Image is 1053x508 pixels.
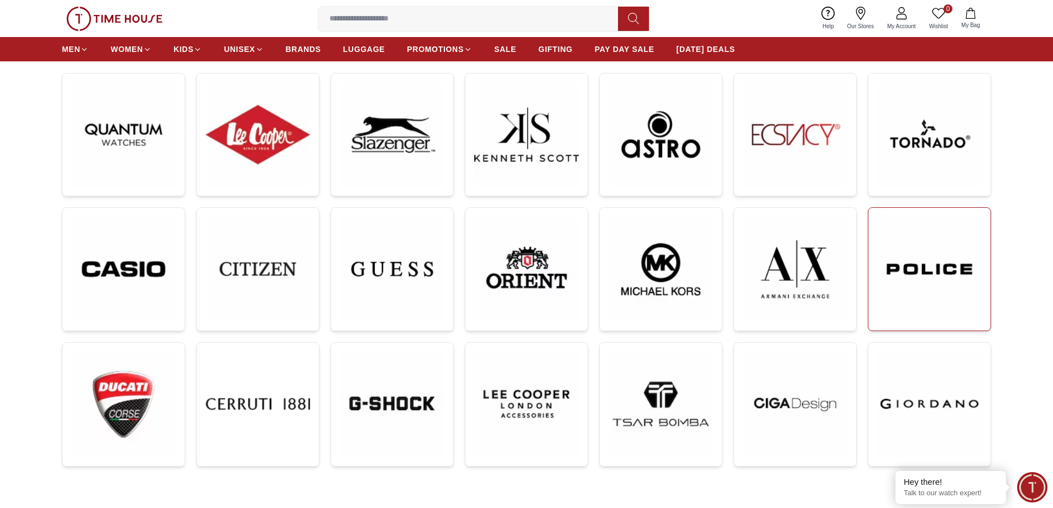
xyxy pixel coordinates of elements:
div: Chat Widget [1017,472,1047,502]
img: ... [609,82,713,187]
span: Our Stores [843,22,878,30]
a: 0Wishlist [923,4,955,33]
a: UNISEX [224,39,263,59]
img: ... [877,217,982,322]
span: LUGGAGE [343,44,385,55]
a: MEN [62,39,88,59]
img: ... [609,352,713,456]
span: GIFTING [538,44,573,55]
span: My Account [883,22,920,30]
span: KIDS [174,44,193,55]
div: Hey there! [904,476,998,488]
img: ... [609,217,713,322]
a: KIDS [174,39,202,59]
p: Talk to our watch expert! [904,489,998,498]
span: UNISEX [224,44,255,55]
img: ... [743,352,847,456]
img: ... [206,352,310,456]
a: WOMEN [111,39,151,59]
span: 0 [944,4,952,13]
img: ... [474,217,579,322]
img: ... [743,82,847,187]
span: My Bag [957,21,984,29]
img: ... [66,7,163,31]
img: ... [474,82,579,187]
img: ... [206,217,310,321]
img: ... [71,217,176,322]
img: ... [474,352,579,456]
a: [DATE] DEALS [677,39,735,59]
span: SALE [494,44,516,55]
span: PAY DAY SALE [595,44,654,55]
span: Help [818,22,839,30]
img: ... [206,82,310,187]
span: Wishlist [925,22,952,30]
img: ... [743,217,847,322]
a: PROMOTIONS [407,39,472,59]
img: ... [71,82,176,187]
a: BRANDS [286,39,321,59]
a: SALE [494,39,516,59]
span: PROMOTIONS [407,44,464,55]
span: BRANDS [286,44,321,55]
a: Our Stores [841,4,881,33]
a: LUGGAGE [343,39,385,59]
a: GIFTING [538,39,573,59]
a: Help [816,4,841,33]
img: ... [877,352,982,456]
button: My Bag [955,6,987,32]
img: ... [340,217,444,322]
img: ... [71,352,176,457]
a: PAY DAY SALE [595,39,654,59]
span: [DATE] DEALS [677,44,735,55]
span: MEN [62,44,80,55]
img: ... [877,82,982,187]
img: ... [340,352,444,456]
img: ... [340,82,444,187]
span: WOMEN [111,44,143,55]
